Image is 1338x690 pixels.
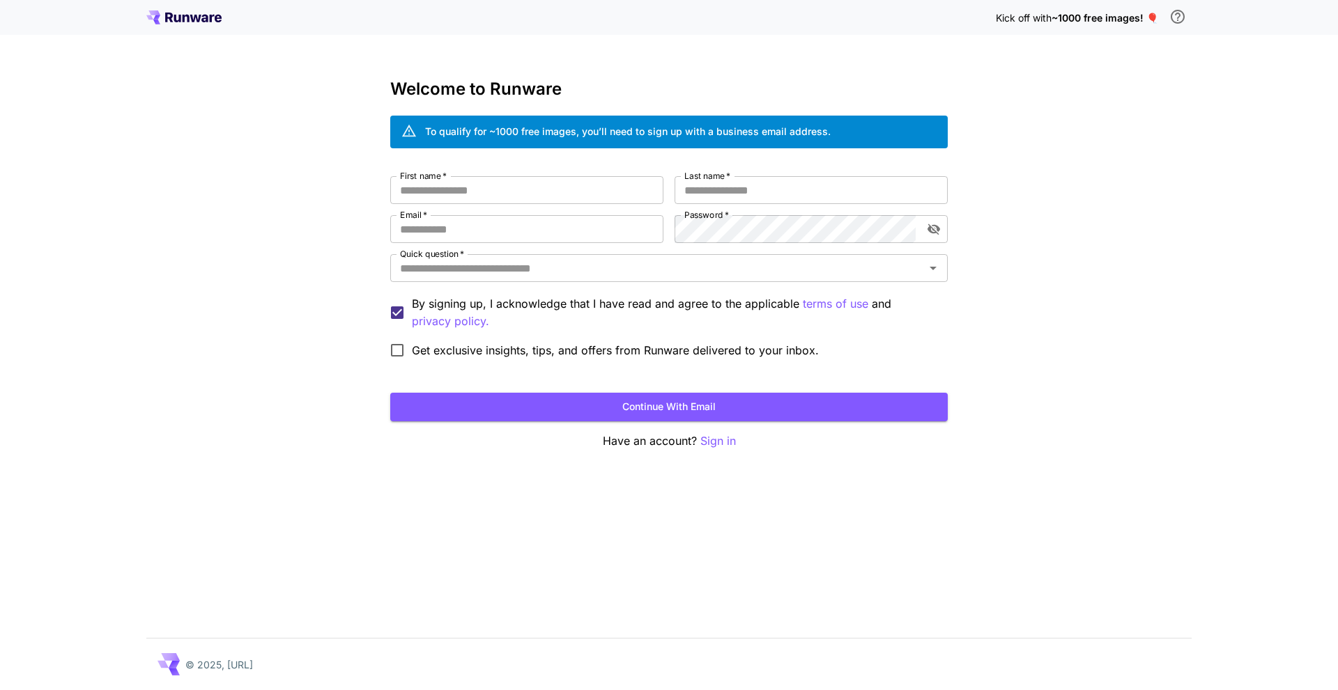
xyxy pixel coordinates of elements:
[923,258,943,278] button: Open
[1164,3,1192,31] button: In order to qualify for free credit, you need to sign up with a business email address and click ...
[412,295,937,330] p: By signing up, I acknowledge that I have read and agree to the applicable and
[684,170,730,182] label: Last name
[1052,12,1158,24] span: ~1000 free images! 🎈
[684,209,729,221] label: Password
[921,217,946,242] button: toggle password visibility
[185,657,253,672] p: © 2025, [URL]
[400,170,447,182] label: First name
[996,12,1052,24] span: Kick off with
[412,313,489,330] p: privacy policy.
[803,295,868,313] button: By signing up, I acknowledge that I have read and agree to the applicable and privacy policy.
[425,124,831,139] div: To qualify for ~1000 free images, you’ll need to sign up with a business email address.
[412,313,489,330] button: By signing up, I acknowledge that I have read and agree to the applicable terms of use and
[390,432,948,450] p: Have an account?
[803,295,868,313] p: terms of use
[390,393,948,421] button: Continue with email
[400,248,464,260] label: Quick question
[700,432,736,450] button: Sign in
[390,79,948,99] h3: Welcome to Runware
[400,209,427,221] label: Email
[412,342,819,359] span: Get exclusive insights, tips, and offers from Runware delivered to your inbox.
